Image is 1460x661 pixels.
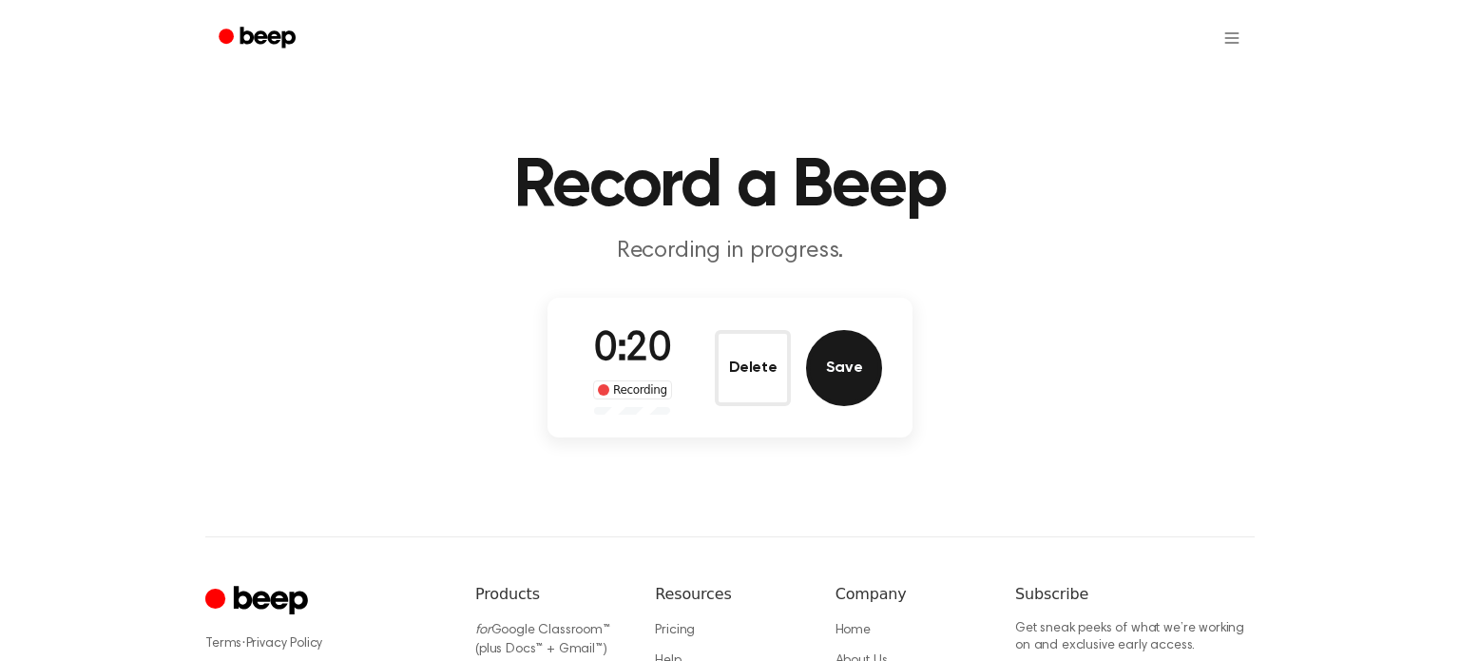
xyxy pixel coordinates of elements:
p: Get sneak peeks of what we’re working on and exclusive early access. [1015,621,1255,654]
span: 0:20 [594,330,670,370]
a: Home [836,624,871,637]
a: forGoogle Classroom™ (plus Docs™ + Gmail™) [475,624,610,656]
div: · [205,634,445,653]
h1: Record a Beep [243,152,1217,221]
a: Beep [205,20,313,57]
div: Recording [593,380,672,399]
button: Delete Audio Record [715,330,791,406]
button: Save Audio Record [806,330,882,406]
a: Cruip [205,583,313,620]
a: Terms [205,637,241,651]
a: Privacy Policy [246,637,323,651]
h6: Resources [655,583,804,606]
button: Open menu [1209,15,1255,61]
h6: Company [836,583,985,606]
h6: Subscribe [1015,583,1255,606]
h6: Products [475,583,624,606]
i: for [475,624,491,637]
a: Pricing [655,624,695,637]
p: Recording in progress. [365,236,1095,267]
